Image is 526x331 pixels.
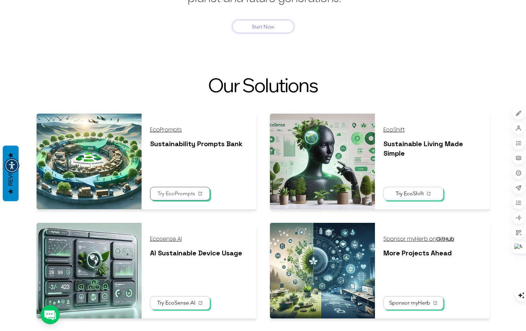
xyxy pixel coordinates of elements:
[383,235,454,243] a: Sponsor myHerb onGitHub
[157,299,195,306] span: Try EcoSense AI
[383,235,454,243] span: Sponsor myHerb on
[389,299,430,306] span: Sponsor myHerb
[150,235,182,243] span: Ecosense AI
[396,190,424,197] span: Try EcoShift
[252,23,274,30] span: Start Now
[383,296,443,310] a: Sponsor myHerb
[150,126,182,134] a: EcoPrompts
[270,223,375,318] img: A modern, visually engaging infographic-style image illustrating the evolution of myHerb,
[383,187,443,200] a: Try EcoShift
[157,190,195,197] span: Try EcoPrompts
[383,139,463,158] span: Sustainable Living Made Simple
[208,73,318,97] span: Our Solutions
[233,20,294,33] a: Start Now
[37,114,142,209] img: At its core, sustainable sourcing is the integration of social, ethical, and environmental
[383,126,405,134] span: EcoShift
[150,187,210,200] a: Try EcoPrompts
[401,117,526,331] iframe: Wix Chat
[270,114,375,209] img: Designer (14).jpeg
[150,139,243,148] span: Sustainability Prompts Bank
[150,249,242,257] span: AI Sustainable Device Usage
[4,158,19,173] div: Accessibility Menu
[383,249,452,257] span: More Projects Ahead
[37,223,142,318] img: A sleek, futuristic dashboard interface for 'myHerb's WebInSights AI-Powered Website Optim
[150,296,210,310] a: Try EcoSense AI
